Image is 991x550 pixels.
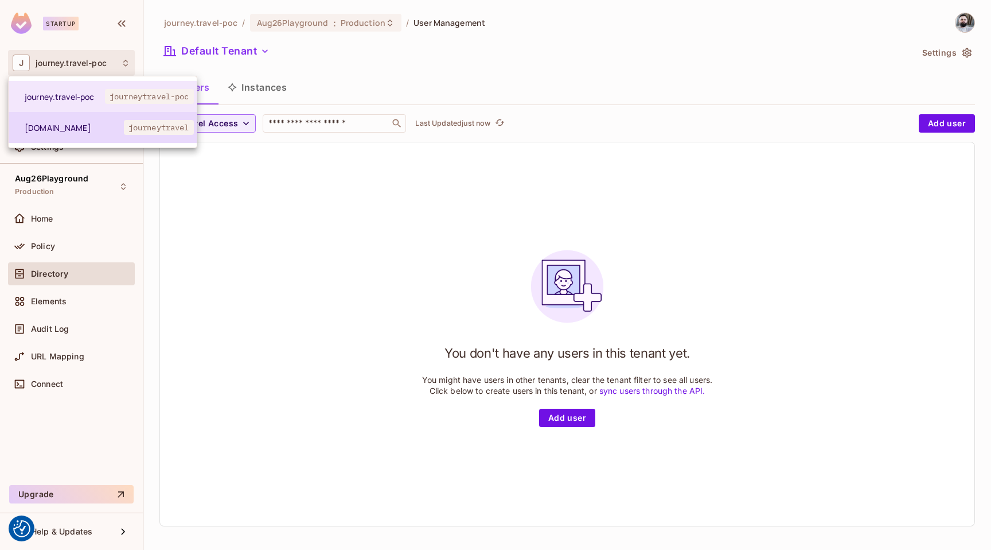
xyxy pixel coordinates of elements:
[13,520,30,537] button: Consent Preferences
[13,520,30,537] img: Revisit consent button
[25,91,105,102] span: journey.travel-poc
[105,89,194,104] span: journeytravel-poc
[124,120,194,135] span: journeytravel
[25,122,124,133] span: [DOMAIN_NAME]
